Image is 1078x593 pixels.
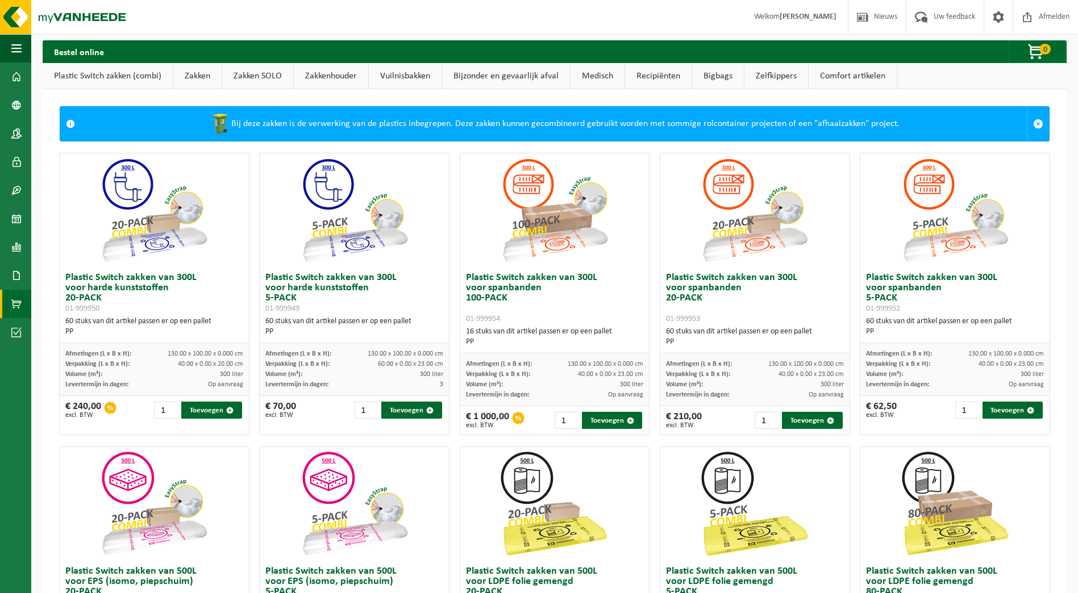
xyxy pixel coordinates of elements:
span: 130.00 x 100.00 x 0.000 cm [368,350,443,357]
span: Levertermijn in dagen: [666,391,729,398]
a: Comfort artikelen [809,63,897,89]
a: Sluit melding [1027,107,1049,141]
button: Toevoegen [582,412,642,429]
a: Zakken SOLO [222,63,293,89]
span: 40.00 x 0.00 x 23.00 cm [779,371,844,378]
img: 01-999950 [97,153,211,267]
strong: [PERSON_NAME] [780,12,836,21]
span: 60.00 x 0.00 x 23.00 cm [378,361,443,368]
span: 300 liter [620,381,643,388]
div: 60 stuks van dit artikel passen er op een pallet [666,327,844,347]
span: Afmetingen (L x B x H): [866,350,932,357]
span: excl. BTW [65,412,101,419]
img: 01-999952 [898,153,1012,267]
img: WB-0240-HPE-GN-50.png [209,112,231,135]
a: Vuilnisbakken [369,63,442,89]
span: Volume (m³): [866,371,903,378]
span: Verpakking (L x B x H): [666,371,730,378]
span: Op aanvraag [208,381,243,388]
span: Levertermijn in dagen: [866,381,929,388]
a: Zakkenhouder [294,63,368,89]
div: PP [466,337,644,347]
span: excl. BTW [866,412,897,419]
img: 01-999953 [698,153,811,267]
h3: Plastic Switch zakken van 300L voor spanbanden 20-PACK [666,273,844,324]
h3: Plastic Switch zakken van 300L voor harde kunststoffen 20-PACK [65,273,243,314]
input: 1 [555,412,581,429]
a: Plastic Switch zakken (combi) [43,63,173,89]
input: 1 [154,402,180,419]
input: 1 [755,412,781,429]
span: Op aanvraag [608,391,643,398]
span: 40.00 x 0.00 x 23.00 cm [578,371,643,378]
a: Zakken [173,63,222,89]
img: 01-999963 [698,447,811,561]
span: Volume (m³): [466,381,503,388]
span: Afmetingen (L x B x H): [666,361,732,368]
span: Verpakking (L x B x H): [65,361,130,368]
div: € 1 000,00 [466,412,509,429]
div: 60 stuks van dit artikel passen er op een pallet [265,316,443,337]
img: 01-999968 [898,447,1012,561]
span: excl. BTW [666,422,702,429]
div: € 210,00 [666,412,702,429]
h2: Bestel online [43,40,115,62]
div: PP [65,327,243,337]
span: Levertermijn in dagen: [265,381,328,388]
h3: Plastic Switch zakken van 300L voor spanbanden 5-PACK [866,273,1044,314]
span: 130.00 x 100.00 x 0.000 cm [568,361,643,368]
img: 01-999949 [298,153,411,267]
img: 01-999955 [298,447,411,561]
span: Volume (m³): [65,371,102,378]
span: Levertermijn in dagen: [466,391,529,398]
span: 01-999953 [666,315,700,323]
a: Bijzonder en gevaarlijk afval [442,63,570,89]
input: 1 [955,402,981,419]
span: Afmetingen (L x B x H): [65,350,131,357]
img: 01-999956 [97,447,211,561]
a: Zelfkippers [744,63,808,89]
span: 40.00 x 0.00 x 23.00 cm [979,361,1044,368]
span: Afmetingen (L x B x H): [265,350,331,357]
div: € 62,50 [866,402,897,419]
span: 01-999954 [466,315,500,323]
div: € 240,00 [65,402,101,419]
span: 300 liter [821,381,844,388]
div: 60 stuks van dit artikel passen er op een pallet [866,316,1044,337]
span: 300 liter [220,371,243,378]
span: 01-999950 [65,304,99,313]
span: 300 liter [420,371,443,378]
span: 130.00 x 100.00 x 0.000 cm [968,350,1044,357]
img: 01-999964 [498,447,611,561]
div: PP [866,327,1044,337]
a: Bigbags [692,63,744,89]
button: Toevoegen [381,402,442,419]
button: 0 [1009,40,1065,63]
a: Medisch [571,63,625,89]
span: 130.00 x 100.00 x 0.000 cm [768,361,844,368]
span: 0 [1039,44,1051,55]
h3: Plastic Switch zakken van 300L voor harde kunststoffen 5-PACK [265,273,443,314]
h3: Plastic Switch zakken van 300L voor spanbanden 100-PACK [466,273,644,324]
div: Bij deze zakken is de verwerking van de plastics inbegrepen. Deze zakken kunnen gecombineerd gebr... [81,107,1027,141]
button: Toevoegen [983,402,1043,419]
div: 60 stuks van dit artikel passen er op een pallet [65,316,243,337]
img: 01-999954 [498,153,611,267]
span: Afmetingen (L x B x H): [466,361,532,368]
a: Recipiënten [625,63,692,89]
input: 1 [355,402,381,419]
span: 01-999952 [866,304,900,313]
span: 40.00 x 0.00 x 20.00 cm [178,361,243,368]
span: Verpakking (L x B x H): [265,361,330,368]
button: Toevoegen [181,402,242,419]
div: € 70,00 [265,402,296,419]
span: excl. BTW [265,412,296,419]
span: 3 [440,381,443,388]
span: Verpakking (L x B x H): [866,361,930,368]
span: excl. BTW [466,422,509,429]
span: Volume (m³): [666,381,703,388]
span: Levertermijn in dagen: [65,381,128,388]
span: Op aanvraag [809,391,844,398]
button: Toevoegen [782,412,842,429]
div: PP [666,337,844,347]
